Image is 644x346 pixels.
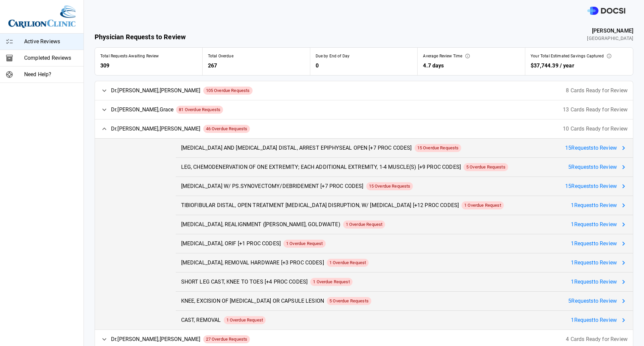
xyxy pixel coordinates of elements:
[203,126,250,132] span: 46 Overdue Requests
[565,144,617,152] span: 15 Request s to Review
[465,53,470,59] svg: This represents the average time it takes from when an optimization is ready for your review to w...
[423,53,462,59] span: Average Review Time
[310,279,353,285] span: 1 Overdue Request
[587,35,633,42] span: [GEOGRAPHIC_DATA]
[563,125,628,133] span: 10 Cards Ready for Review
[464,164,508,170] span: 5 Overdue Requests
[181,297,324,305] span: KNEE, EXCISION OF [MEDICAL_DATA] OR CAPSULE LESION
[181,220,340,229] span: [MEDICAL_DATA], REALIGNMENT ([PERSON_NAME], GOLDWAITE)
[571,220,617,229] span: 1 Request to Review
[95,32,186,42] span: Physician Requests to Review
[423,62,520,70] span: 4.7 days
[571,259,617,267] span: 1 Request to Review
[176,106,223,113] span: 81 Overdue Requests
[181,144,412,152] span: [MEDICAL_DATA] AND [MEDICAL_DATA] DISTAL, ARREST EPIPHYSEAL OPEN [+7 PROC CODES]
[111,335,201,343] span: Dr. [PERSON_NAME] , [PERSON_NAME]
[24,38,78,46] span: Active Reviews
[181,182,364,190] span: [MEDICAL_DATA] W/ PS.SYNOVECTOMY/DEBRIDEMENT [+7 PROC CODES]
[571,240,617,248] span: 1 Request to Review
[587,27,633,35] span: [PERSON_NAME]
[327,259,369,266] span: 1 Overdue Request
[571,278,617,286] span: 1 Request to Review
[606,53,612,59] svg: This is the estimated annual impact of the preference card optimizations which you have approved....
[415,145,462,151] span: 15 Overdue Requests
[181,201,459,209] span: TIBIOFIBULAR DISTAL, OPEN TREATMENT [MEDICAL_DATA] DISRUPTION, W/ [MEDICAL_DATA] [+12 PROC CODES]
[316,53,350,59] span: Due by End of Day
[8,5,75,28] img: Site Logo
[100,53,159,59] span: Total Requests Awaiting Review
[568,297,617,305] span: 5 Request s to Review
[224,317,266,324] span: 1 Overdue Request
[24,70,78,79] span: Need Help?
[111,106,173,114] span: Dr. [PERSON_NAME] , Grace
[181,316,221,324] span: CAST, REMOVAL
[563,106,628,114] span: 13 Cards Ready for Review
[181,240,281,248] span: [MEDICAL_DATA], ORIF [+1 PROC CODES]
[181,259,324,267] span: [MEDICAL_DATA], REMOVAL HARDWARE [+3 PROC CODES]
[283,240,326,247] span: 1 Overdue Request
[208,53,233,59] span: Total Overdue
[111,87,201,95] span: Dr. [PERSON_NAME] , [PERSON_NAME]
[181,278,308,286] span: SHORT LEG CAST, KNEE TO TOES [+4 PROC CODES]
[531,53,604,59] span: Your Total Estimated Savings Captured
[316,62,412,70] span: 0
[100,62,197,70] span: 309
[366,183,413,190] span: 15 Overdue Requests
[587,7,625,15] img: DOCSI Logo
[566,87,628,95] span: 8 Cards Ready for Review
[566,335,628,343] span: 4 Cards Ready for Review
[531,62,574,69] span: $37,744.39 / year
[343,221,385,228] span: 1 Overdue Request
[565,182,617,190] span: 15 Request s to Review
[462,202,504,209] span: 1 Overdue Request
[208,62,305,70] span: 267
[203,336,250,343] span: 27 Overdue Requests
[203,87,253,94] span: 105 Overdue Requests
[571,316,617,324] span: 1 Request to Review
[568,163,617,171] span: 5 Request s to Review
[181,163,461,171] span: LEG, CHEMODENERVATION OF ONE EXTREMITY; EACH ADDITIONAL EXTREMITY, 1-4 MUSCLE(S) [+9 PROC CODES]
[571,201,617,209] span: 1 Request to Review
[327,298,371,304] span: 5 Overdue Requests
[24,54,78,62] span: Completed Reviews
[111,125,201,133] span: Dr. [PERSON_NAME] , [PERSON_NAME]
